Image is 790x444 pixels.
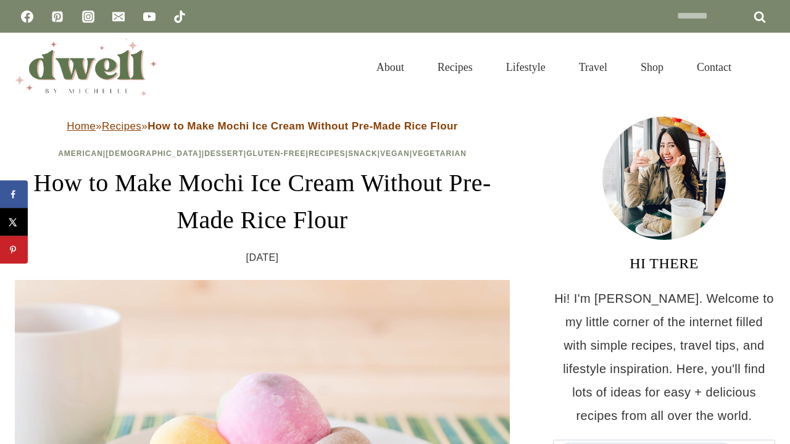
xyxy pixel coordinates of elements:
[360,46,421,89] a: About
[15,165,510,239] h1: How to Make Mochi Ice Cream Without Pre-Made Rice Flour
[754,57,775,78] button: View Search Form
[102,120,141,132] a: Recipes
[76,4,101,29] a: Instagram
[15,39,157,96] img: DWELL by michelle
[421,46,489,89] a: Recipes
[67,120,96,132] a: Home
[58,149,103,158] a: American
[167,4,192,29] a: TikTok
[680,46,748,89] a: Contact
[204,149,244,158] a: Dessert
[489,46,562,89] a: Lifestyle
[553,252,775,274] h3: HI THERE
[246,249,279,267] time: [DATE]
[562,46,624,89] a: Travel
[348,149,378,158] a: Snack
[137,4,162,29] a: YouTube
[553,287,775,427] p: Hi! I'm [PERSON_NAME]. Welcome to my little corner of the internet filled with simple recipes, tr...
[148,120,458,132] strong: How to Make Mochi Ice Cream Without Pre-Made Rice Flour
[360,46,748,89] nav: Primary Navigation
[412,149,467,158] a: Vegetarian
[15,4,39,29] a: Facebook
[246,149,306,158] a: Gluten-Free
[45,4,70,29] a: Pinterest
[624,46,680,89] a: Shop
[106,4,131,29] a: Email
[67,120,458,132] span: » »
[106,149,202,158] a: [DEMOGRAPHIC_DATA]
[380,149,410,158] a: Vegan
[309,149,346,158] a: Recipes
[58,149,467,158] span: | | | | | | |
